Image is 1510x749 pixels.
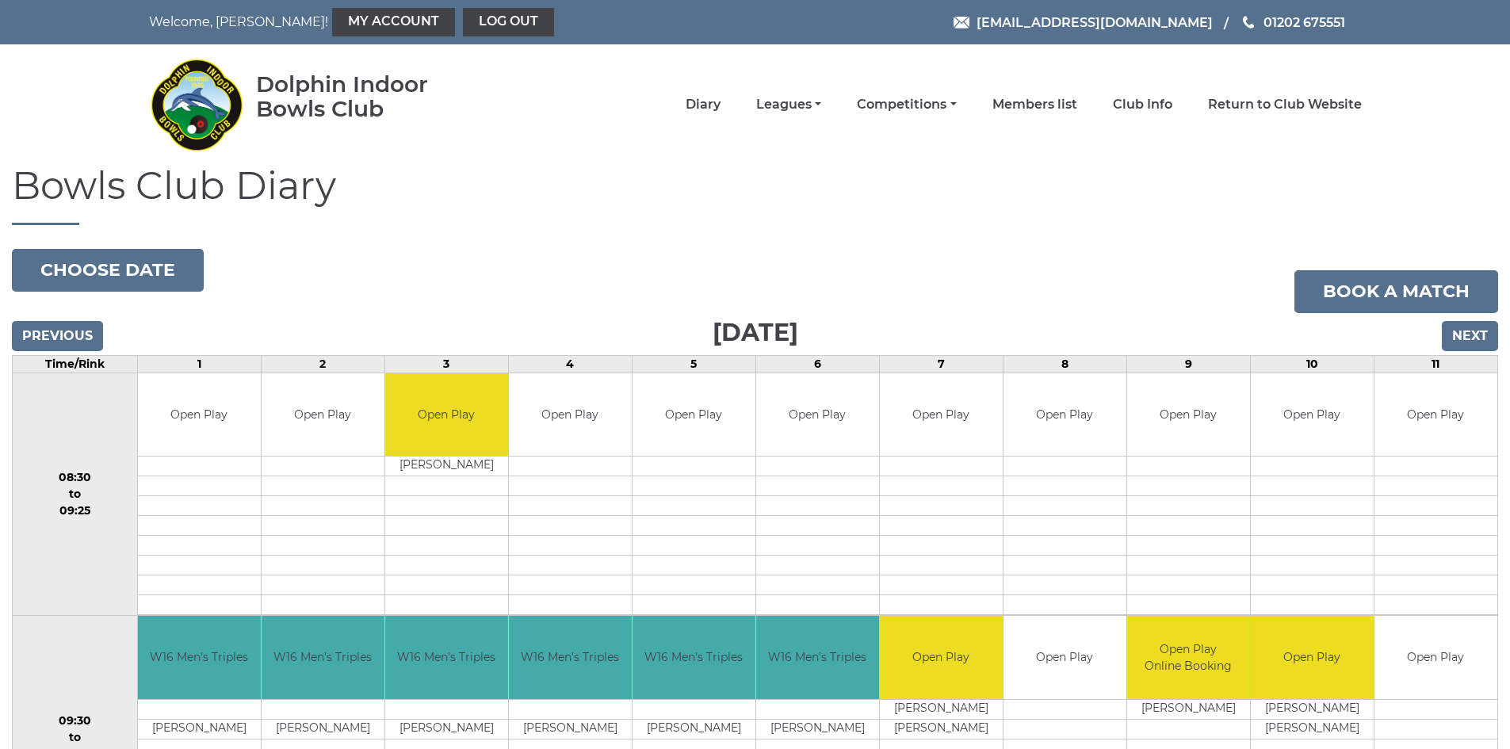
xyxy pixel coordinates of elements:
td: W16 Men's Triples [509,616,632,699]
td: 1 [137,355,261,373]
a: My Account [332,8,455,36]
td: Open Play [509,373,632,457]
a: Members list [992,96,1077,113]
td: 6 [755,355,879,373]
span: 01202 675551 [1263,14,1345,29]
td: [PERSON_NAME] [385,719,508,739]
input: Next [1442,321,1498,351]
td: [PERSON_NAME] [633,719,755,739]
img: Phone us [1243,16,1254,29]
td: Open Play [1251,616,1374,699]
a: Leagues [756,96,821,113]
td: W16 Men's Triples [756,616,879,699]
td: [PERSON_NAME] [880,719,1003,739]
td: 11 [1374,355,1497,373]
td: 8 [1003,355,1126,373]
td: [PERSON_NAME] [138,719,261,739]
td: Open Play [138,373,261,457]
td: 2 [261,355,384,373]
img: Email [954,17,969,29]
td: Open Play [880,373,1003,457]
a: Diary [686,96,721,113]
a: Club Info [1113,96,1172,113]
button: Choose date [12,249,204,292]
td: W16 Men's Triples [385,616,508,699]
td: [PERSON_NAME] [509,719,632,739]
td: Open Play [880,616,1003,699]
span: [EMAIL_ADDRESS][DOMAIN_NAME] [977,14,1213,29]
td: 5 [632,355,755,373]
td: [PERSON_NAME] [756,719,879,739]
td: 3 [384,355,508,373]
td: Open Play [1251,373,1374,457]
nav: Welcome, [PERSON_NAME]! [149,8,640,36]
td: Open Play [1127,373,1250,457]
td: Open Play [633,373,755,457]
td: [PERSON_NAME] [1127,699,1250,719]
td: [PERSON_NAME] [1251,699,1374,719]
td: Open Play Online Booking [1127,616,1250,699]
input: Previous [12,321,103,351]
td: W16 Men's Triples [262,616,384,699]
td: 10 [1250,355,1374,373]
td: Open Play [1003,616,1126,699]
img: Dolphin Indoor Bowls Club [149,49,244,160]
td: 9 [1126,355,1250,373]
td: 7 [879,355,1003,373]
td: Open Play [385,373,508,457]
td: Time/Rink [13,355,138,373]
div: Dolphin Indoor Bowls Club [256,72,479,121]
h1: Bowls Club Diary [12,165,1498,225]
td: Open Play [1374,373,1497,457]
a: Phone us 01202 675551 [1240,13,1345,32]
a: Book a match [1294,270,1498,313]
td: [PERSON_NAME] [262,719,384,739]
td: 4 [508,355,632,373]
td: Open Play [262,373,384,457]
td: W16 Men's Triples [633,616,755,699]
td: Open Play [1003,373,1126,457]
td: Open Play [756,373,879,457]
td: [PERSON_NAME] [1251,719,1374,739]
td: [PERSON_NAME] [385,457,508,476]
a: Log out [463,8,554,36]
a: Competitions [857,96,956,113]
td: W16 Men's Triples [138,616,261,699]
a: Email [EMAIL_ADDRESS][DOMAIN_NAME] [954,13,1213,32]
a: Return to Club Website [1208,96,1362,113]
td: 08:30 to 09:25 [13,373,138,616]
td: Open Play [1374,616,1497,699]
td: [PERSON_NAME] [880,699,1003,719]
